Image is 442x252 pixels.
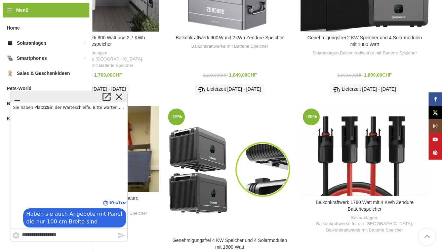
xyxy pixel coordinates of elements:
i:  [2,1,12,11]
a: YouTube Social Link [429,133,442,146]
div: , , [34,50,156,69]
span: Nickname ändern [2,108,116,116]
h6: Sie haben Platz in der Warteschleife, Bitte warten..... [3,14,115,19]
b: 25 [34,14,40,19]
img: Solaranlagen [7,40,13,46]
bdi: 2.199,00 [202,73,228,78]
a: Genehmigungsfrei 4 KW Speicher und 4 Solarmodulen mit 1800 Watt [166,106,294,234]
bdi: 1.999,00 [337,73,363,78]
bdi: 1.849,00 [229,72,257,78]
span: Sales & Geschenkideen [17,67,70,79]
a: Instagram Social Link [429,119,442,133]
span: CHF [382,72,392,78]
a: Balkonkraftwerke mit Batterie Speicher [191,43,268,50]
div: Haben sie auch Angebote mit Panel die nur 100 cm Breite sind [13,118,116,137]
span: CHF [219,73,228,78]
a: Balkonkraftwerk 1780 Watt mit 4 KWh Zendure Batteriespeicher [300,106,429,196]
a: Popup [91,1,104,11]
span: Blog [7,97,17,110]
a: Balkonkraftwerke mit Batterie Speicher [340,50,417,56]
span: CHF [112,72,122,78]
i: Visitor [92,110,98,115]
bdi: 1.769,00 [94,72,122,78]
span: CHF [247,72,257,78]
span: Visitor [98,109,116,115]
div: , , [304,215,425,234]
a: Solaranlagen [81,50,107,56]
i:  [107,141,116,149]
span: Pets-World [7,82,32,94]
a: Solaranlagen [312,50,338,56]
a: Pinterest Social Link [429,146,442,160]
span: CHF [354,73,363,78]
a: Balkonkraftwerke mit Batterie Speicher [70,210,147,217]
span: Kontakt [7,113,24,125]
img: Sales & Geschenkideen [7,70,13,77]
a: Facebook Social Link [429,92,442,106]
i:  [104,1,114,11]
a: Balkonkraftwerk 900 W mit 2 kWh Zendure Speicher [176,35,284,40]
a: Genehmigungsfrei 4 KW Speicher und 4 Solarmodulen mit 1800 Watt [172,238,287,250]
a: Chat beenden [104,1,116,11]
span: Solaranlagen [17,37,46,49]
a: Balkonkraftwerke für die [GEOGRAPHIC_DATA] [46,56,142,62]
span: Smartphones [17,52,47,64]
a: Balkonkraftwerk 1780 Watt mit 4 KWh Zendure Batteriespeicher [316,200,413,212]
button:  [2,141,10,149]
a: X Social Link [429,106,442,119]
span: -19% [168,109,185,125]
a: Balkonkraftwerke für die [GEOGRAPHIC_DATA] [316,221,412,227]
a: Balkonkraftwerke mit Batterie Speicher [326,227,403,234]
div: , [304,50,425,56]
a: Scroll to top button [418,228,435,245]
img: Smartphones [7,55,13,61]
a: Solaranlagen [351,215,377,221]
i:  [91,1,102,11]
div: Lieferzeit [DATE] - [DATE] [195,84,264,94]
span: Menü [16,6,29,14]
textarea: Type your message here... [12,138,107,151]
span: Home [7,22,20,34]
a: Eine Nachricht senden [107,141,116,148]
bdi: 1.899,00 [364,72,392,78]
a: Balkonkraftwerk 890 W mit 2kwh Zendure Batteriespeicher [51,195,138,207]
span: -20% [303,109,320,125]
a: Balkonkraftwerke mit Batterie Speicher [56,62,133,69]
div: Lieferzeit [DATE] - [DATE] [60,84,129,94]
a: Genehmigungsfrei 2 KW Speicher und 4 Solarmodulen mit 1800 Watt [307,35,422,47]
a: Balkonkraftwerk mit 900/ 600 Watt und 2,7 KWh Batteriespeicher [45,35,145,47]
div: Lieferzeit [DATE] - [DATE] [330,84,399,94]
a: minimieren. [2,1,14,11]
